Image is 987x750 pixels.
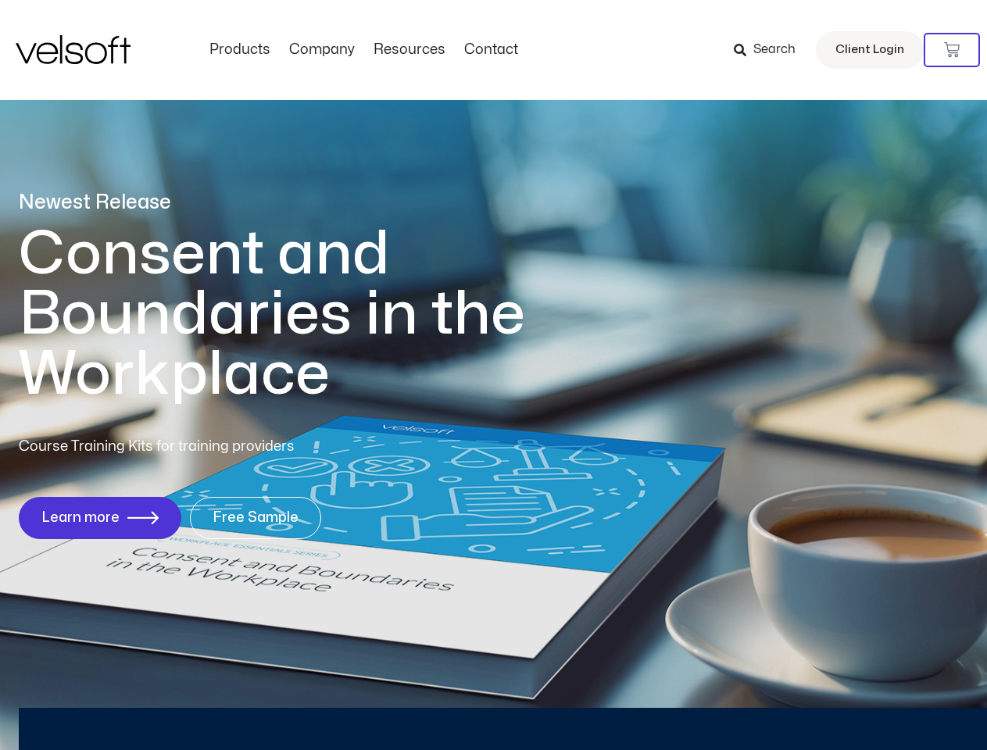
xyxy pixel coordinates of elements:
[19,224,589,405] h1: Consent and Boundaries in the Workplace
[835,40,904,60] span: Client Login
[19,436,408,458] p: Course Training Kits for training providers
[364,41,455,59] a: ResourcesMenu Toggle
[200,41,527,59] nav: Menu
[816,31,924,69] a: Client Login
[753,40,796,60] span: Search
[200,41,280,59] a: ProductsMenu Toggle
[41,510,120,526] span: Learn more
[19,497,181,539] a: Learn more
[455,41,527,59] a: ContactMenu Toggle
[734,37,806,63] a: Search
[190,497,321,539] a: Free Sample
[16,35,131,64] img: Velsoft Training Materials
[280,41,364,59] a: CompanyMenu Toggle
[19,189,589,216] p: Newest Release
[213,510,299,526] span: Free Sample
